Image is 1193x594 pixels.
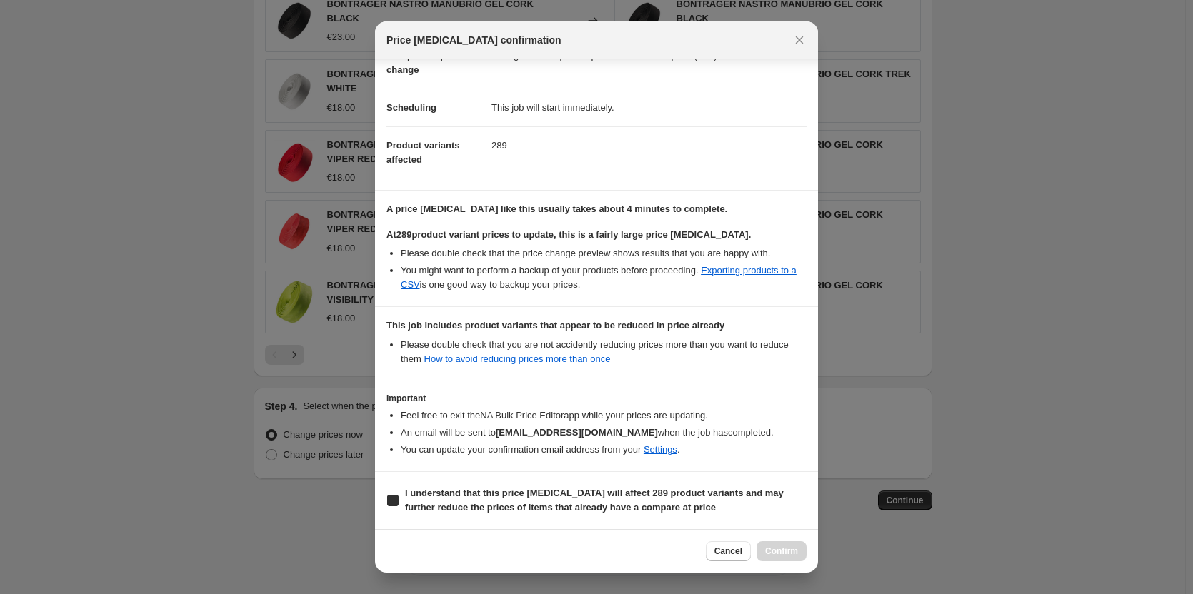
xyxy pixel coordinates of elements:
[386,203,727,214] b: A price [MEDICAL_DATA] like this usually takes about 4 minutes to complete.
[386,393,807,404] h3: Important
[386,102,436,113] span: Scheduling
[401,263,807,292] li: You might want to perform a backup of your products before proceeding. is one good way to backup ...
[491,89,807,126] dd: This job will start immediately.
[496,427,658,438] b: [EMAIL_ADDRESS][DOMAIN_NAME]
[714,545,742,557] span: Cancel
[386,320,724,331] b: This job includes product variants that appear to be reduced in price already
[401,443,807,457] li: You can update your confirmation email address from your .
[789,30,809,50] button: Close
[386,229,751,240] b: At 289 product variant prices to update, this is a fairly large price [MEDICAL_DATA].
[644,444,677,455] a: Settings
[401,338,807,366] li: Please double check that you are not accidently reducing prices more than you want to reduce them
[401,246,807,261] li: Please double check that the price change preview shows results that you are happy with.
[405,488,784,513] b: I understand that this price [MEDICAL_DATA] will affect 289 product variants and may further redu...
[491,126,807,164] dd: 289
[706,541,751,561] button: Cancel
[386,140,460,165] span: Product variants affected
[401,265,797,290] a: Exporting products to a CSV
[424,353,611,364] a: How to avoid reducing prices more than once
[401,426,807,440] li: An email will be sent to when the job has completed .
[401,408,807,423] li: Feel free to exit the NA Bulk Price Editor app while your prices are updating.
[386,33,561,47] span: Price [MEDICAL_DATA] confirmation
